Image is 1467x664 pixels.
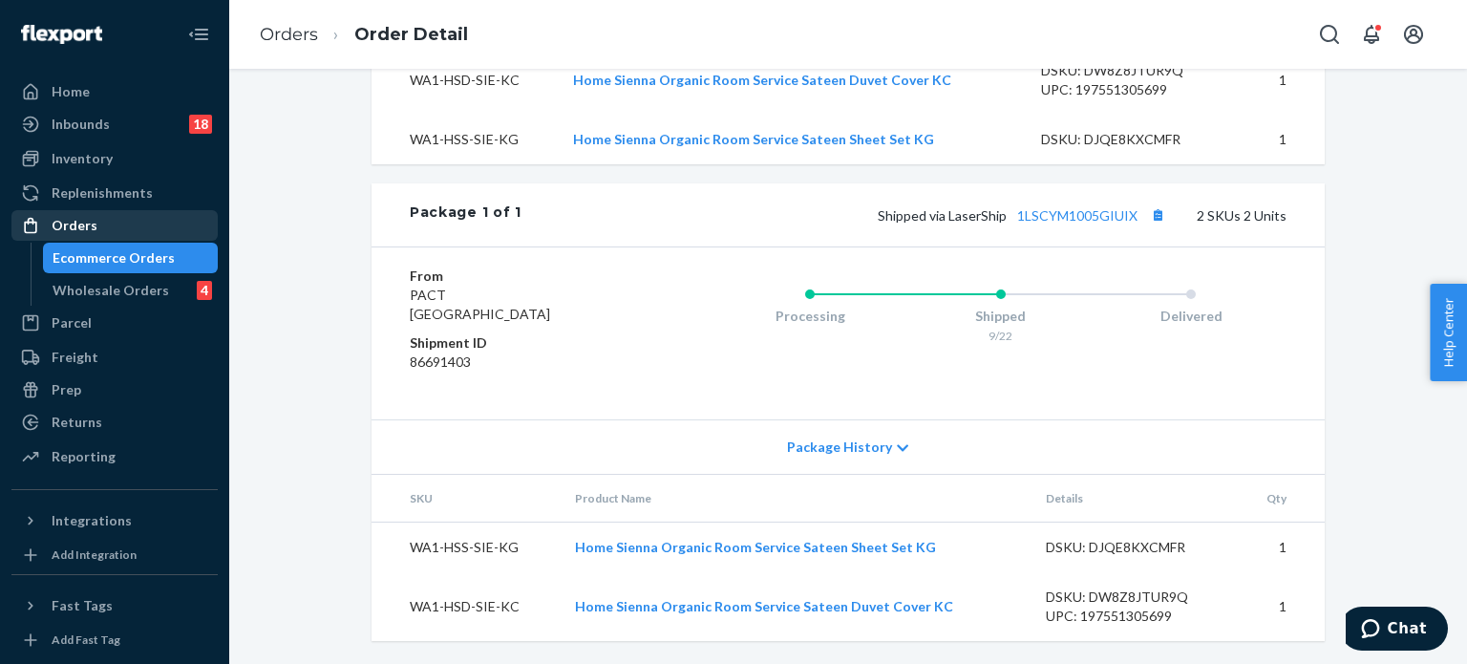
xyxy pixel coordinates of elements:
[11,109,218,139] a: Inbounds18
[11,76,218,107] a: Home
[1145,203,1170,227] button: Copy tracking number
[905,307,1096,326] div: Shipped
[189,115,212,134] div: 18
[11,629,218,652] a: Add Fast Tag
[52,348,98,367] div: Freight
[11,375,218,405] a: Prep
[878,207,1170,224] span: Shipped via LaserShip
[11,590,218,621] button: Fast Tags
[52,216,97,235] div: Orders
[1046,588,1225,607] div: DSKU: DW8Z8JTUR9Q
[573,131,934,147] a: Home Sienna Organic Room Service Sateen Sheet Set KG
[1235,115,1325,164] td: 1
[1346,607,1448,654] iframe: To enrich screen reader interactions, please activate Accessibility in Grammarly extension settings
[410,353,638,372] dd: 86691403
[1235,46,1325,116] td: 1
[521,203,1286,227] div: 2 SKUs 2 Units
[1041,80,1221,99] div: UPC: 197551305699
[52,447,116,466] div: Reporting
[11,407,218,438] a: Returns
[1394,15,1433,54] button: Open account menu
[1046,607,1225,626] div: UPC: 197551305699
[21,25,102,44] img: Flexport logo
[410,287,550,322] span: PACT [GEOGRAPHIC_DATA]
[52,596,113,615] div: Fast Tags
[260,24,318,45] a: Orders
[560,475,1031,523] th: Product Name
[43,275,219,306] a: Wholesale Orders4
[11,178,218,208] a: Replenishments
[52,380,81,399] div: Prep
[372,115,558,164] td: WA1-HSS-SIE-KG
[11,342,218,373] a: Freight
[787,438,892,457] span: Package History
[372,523,560,573] td: WA1-HSS-SIE-KG
[1240,523,1325,573] td: 1
[1041,61,1221,80] div: DSKU: DW8Z8JTUR9Q
[905,328,1096,344] div: 9/22
[52,183,153,203] div: Replenishments
[1430,284,1467,381] button: Help Center
[52,546,137,563] div: Add Integration
[354,24,468,45] a: Order Detail
[714,307,905,326] div: Processing
[197,281,212,300] div: 4
[53,281,169,300] div: Wholesale Orders
[410,203,521,227] div: Package 1 of 1
[1017,207,1137,224] a: 1LSCYM1005GIUIX
[11,441,218,472] a: Reporting
[573,72,951,88] a: Home Sienna Organic Room Service Sateen Duvet Cover KC
[1352,15,1391,54] button: Open notifications
[1095,307,1286,326] div: Delivered
[575,598,953,614] a: Home Sienna Organic Room Service Sateen Duvet Cover KC
[11,143,218,174] a: Inventory
[52,82,90,101] div: Home
[1046,538,1225,557] div: DSKU: DJQE8KXCMFR
[575,539,936,555] a: Home Sienna Organic Room Service Sateen Sheet Set KG
[372,475,560,523] th: SKU
[43,243,219,273] a: Ecommerce Orders
[1031,475,1241,523] th: Details
[1041,130,1221,149] div: DSKU: DJQE8KXCMFR
[52,413,102,432] div: Returns
[11,544,218,567] a: Add Integration
[1310,15,1349,54] button: Open Search Box
[53,248,175,268] div: Ecommerce Orders
[52,632,120,648] div: Add Fast Tag
[244,7,483,63] ol: breadcrumbs
[372,572,560,641] td: WA1-HSD-SIE-KC
[410,333,638,353] dt: Shipment ID
[11,505,218,536] button: Integrations
[1240,572,1325,641] td: 1
[410,267,638,286] dt: From
[11,308,218,338] a: Parcel
[1240,475,1325,523] th: Qty
[372,46,558,116] td: WA1-HSD-SIE-KC
[52,115,110,134] div: Inbounds
[180,15,218,54] button: Close Navigation
[52,511,132,530] div: Integrations
[52,149,113,168] div: Inventory
[11,210,218,241] a: Orders
[52,313,92,332] div: Parcel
